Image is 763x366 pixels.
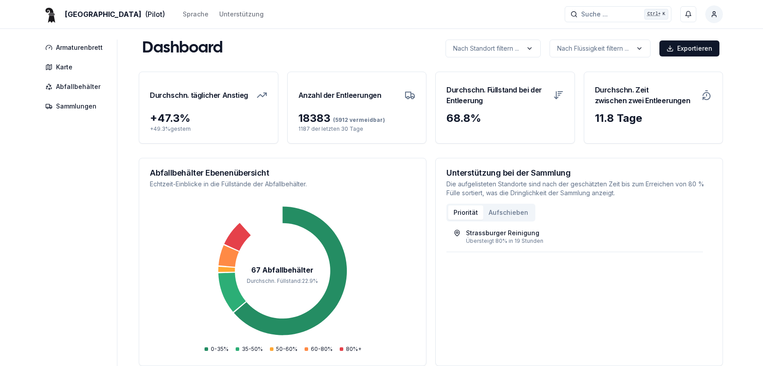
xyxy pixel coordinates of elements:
[219,9,264,20] a: Unterstützung
[446,111,564,125] div: 68.8 %
[550,40,651,57] button: label
[65,9,141,20] span: [GEOGRAPHIC_DATA]
[252,266,314,274] tspan: 67 Abfallbehälter
[446,169,712,177] h3: Unterstützung bei der Sammlung
[205,346,229,353] div: 0-35%
[40,40,112,56] a: Armaturenbrett
[145,9,165,20] span: (Pilot)
[298,111,416,125] div: 18383
[298,83,381,108] h3: Anzahl der Entleerungen
[446,83,548,108] h3: Durchschn. Füllstand bei der Entleerung
[270,346,297,353] div: 50-60%
[466,229,539,237] div: Strassburger Reinigung
[150,125,267,133] p: + 49.3 % gestern
[56,82,100,91] span: Abfallbehälter
[183,10,209,19] div: Sprache
[483,205,534,220] button: Aufschieben
[56,102,96,111] span: Sammlungen
[142,40,223,57] h1: Dashboard
[565,6,671,22] button: Suche ...Ctrl+K
[340,346,361,353] div: 80%+
[330,117,385,123] span: (5912 vermeidbar)
[446,180,712,197] p: Die aufgelisteten Standorte sind nach der geschätzten Zeit bis zum Erreichen von 80 % Fülle sorti...
[40,9,165,20] a: [GEOGRAPHIC_DATA](Pilot)
[40,98,112,114] a: Sammlungen
[236,346,263,353] div: 35-50%
[466,237,696,245] div: Übersteigt 80% in 19 Stunden
[40,59,112,75] a: Karte
[40,79,112,95] a: Abfallbehälter
[40,4,61,25] img: Basel Logo
[581,10,608,19] span: Suche ...
[659,40,719,56] button: Exportieren
[150,111,267,125] div: + 47.3 %
[305,346,333,353] div: 60-80%
[150,169,415,177] h3: Abfallbehälter Ebenenübersicht
[150,180,415,189] p: Echtzeit-Einblicke in die Füllstände der Abfallbehälter.
[557,44,629,53] p: Nach Flüssigkeit filtern ...
[454,229,696,245] a: Strassburger ReinigungÜbersteigt 80% in 19 Stunden
[446,40,541,57] button: label
[595,83,696,108] h3: Durchschn. Zeit zwischen zwei Entleerungen
[448,205,483,220] button: Priorität
[56,63,72,72] span: Karte
[595,111,712,125] div: 11.8 Tage
[183,9,209,20] button: Sprache
[56,43,103,52] span: Armaturenbrett
[150,83,248,108] h3: Durchschn. täglicher Anstieg
[247,278,318,284] tspan: Durchschn. Füllstand : 22.9 %
[453,44,519,53] p: Nach Standort filtern ...
[298,125,416,133] p: 1187 der letzten 30 Tage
